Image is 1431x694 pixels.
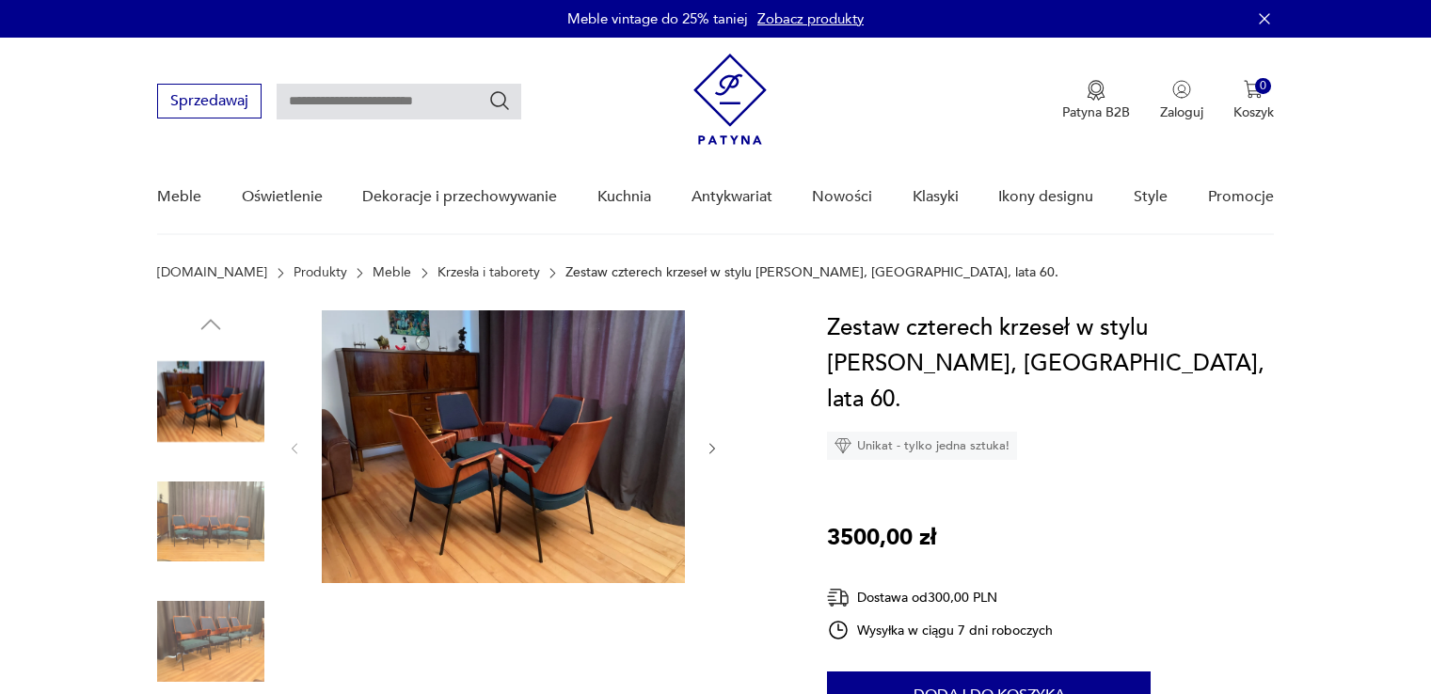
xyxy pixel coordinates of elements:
[294,265,347,280] a: Produkty
[1087,80,1105,101] img: Ikona medalu
[1160,80,1203,121] button: Zaloguj
[157,265,267,280] a: [DOMAIN_NAME]
[827,310,1274,418] h1: Zestaw czterech krzeseł w stylu [PERSON_NAME], [GEOGRAPHIC_DATA], lata 60.
[362,161,557,233] a: Dekoracje i przechowywanie
[998,161,1093,233] a: Ikony designu
[1160,103,1203,121] p: Zaloguj
[565,265,1058,280] p: Zestaw czterech krzeseł w stylu [PERSON_NAME], [GEOGRAPHIC_DATA], lata 60.
[373,265,411,280] a: Meble
[437,265,540,280] a: Krzesła i taborety
[827,432,1017,460] div: Unikat - tylko jedna sztuka!
[913,161,959,233] a: Klasyki
[1172,80,1191,99] img: Ikonka użytkownika
[827,586,850,609] img: Ikona dostawy
[1062,80,1130,121] button: Patyna B2B
[1208,161,1274,233] a: Promocje
[692,161,772,233] a: Antykwariat
[835,437,851,454] img: Ikona diamentu
[157,348,264,455] img: Zdjęcie produktu Zestaw czterech krzeseł w stylu Hanno Von Gustedta, Austria, lata 60.
[157,96,262,109] a: Sprzedawaj
[242,161,323,233] a: Oświetlenie
[1233,80,1274,121] button: 0Koszyk
[693,54,767,145] img: Patyna - sklep z meblami i dekoracjami vintage
[322,310,685,583] img: Zdjęcie produktu Zestaw czterech krzeseł w stylu Hanno Von Gustedta, Austria, lata 60.
[157,161,201,233] a: Meble
[827,520,936,556] p: 3500,00 zł
[827,586,1053,609] div: Dostawa od 300,00 PLN
[1233,103,1274,121] p: Koszyk
[1062,80,1130,121] a: Ikona medaluPatyna B2B
[1134,161,1168,233] a: Style
[157,84,262,118] button: Sprzedawaj
[1062,103,1130,121] p: Patyna B2B
[812,161,872,233] a: Nowości
[827,619,1053,641] div: Wysyłka w ciągu 7 dni roboczych
[757,9,864,28] a: Zobacz produkty
[1255,78,1271,94] div: 0
[567,9,748,28] p: Meble vintage do 25% taniej
[1244,80,1263,99] img: Ikona koszyka
[597,161,651,233] a: Kuchnia
[488,89,511,112] button: Szukaj
[157,468,264,576] img: Zdjęcie produktu Zestaw czterech krzeseł w stylu Hanno Von Gustedta, Austria, lata 60.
